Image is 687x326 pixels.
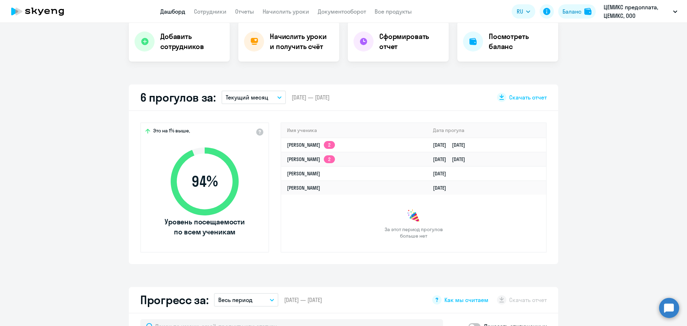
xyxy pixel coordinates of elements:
img: balance [584,8,591,15]
p: Текущий месяц [226,93,268,102]
a: Документооборот [318,8,366,15]
span: [DATE] — [DATE] [284,296,322,304]
h4: Добавить сотрудников [160,31,224,52]
button: RU [512,4,535,19]
h4: Посмотреть баланс [489,31,552,52]
span: 94 % [164,173,246,190]
span: RU [517,7,523,16]
img: congrats [406,209,421,223]
th: Дата прогула [427,123,546,138]
h4: Начислить уроки и получить счёт [270,31,332,52]
span: Как мы считаем [444,296,488,304]
app-skyeng-badge: 2 [324,141,335,149]
a: Дашборд [160,8,185,15]
button: ЦЕМИКС предоплата, ЦЕМИКС, ООО [600,3,681,20]
a: [PERSON_NAME] [287,185,320,191]
a: Сотрудники [194,8,226,15]
button: Весь период [214,293,278,307]
span: Скачать отчет [509,93,547,101]
a: Начислить уроки [263,8,309,15]
a: [PERSON_NAME]2 [287,156,335,162]
div: Баланс [562,7,581,16]
h4: Сформировать отчет [379,31,443,52]
a: [DATE][DATE] [433,142,471,148]
a: Все продукты [375,8,412,15]
th: Имя ученика [281,123,427,138]
button: Текущий месяц [221,91,286,104]
a: [PERSON_NAME] [287,170,320,177]
a: [DATE] [433,185,452,191]
app-skyeng-badge: 2 [324,155,335,163]
span: Это на 1% выше, [153,127,190,136]
h2: 6 прогулов за: [140,90,216,104]
p: ЦЕМИКС предоплата, ЦЕМИКС, ООО [604,3,670,20]
a: Отчеты [235,8,254,15]
button: Балансbalance [558,4,596,19]
span: За этот период прогулов больше нет [384,226,444,239]
span: [DATE] — [DATE] [292,93,330,101]
a: [PERSON_NAME]2 [287,142,335,148]
p: Весь период [218,296,253,304]
h2: Прогресс за: [140,293,208,307]
a: [DATE] [433,170,452,177]
span: Уровень посещаемости по всем ученикам [164,217,246,237]
a: [DATE][DATE] [433,156,471,162]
